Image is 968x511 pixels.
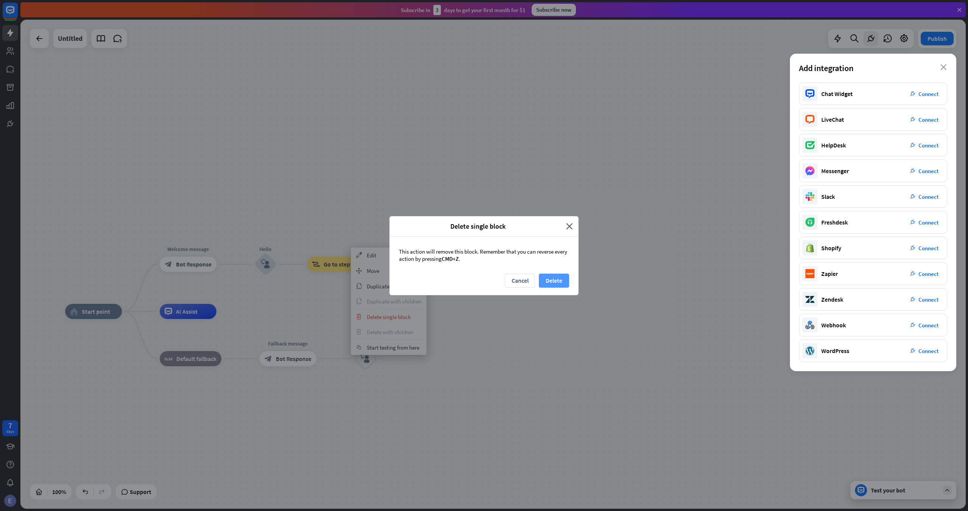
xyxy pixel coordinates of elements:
button: Cancel [505,274,535,288]
div: Chat Widget [821,90,853,98]
i: plug_integration [910,117,915,122]
i: plug_integration [910,142,915,148]
i: plug_integration [910,194,915,199]
div: HelpDesk [821,141,846,149]
div: This action will remove this block. Remember that you can reverse every action by pressing . [389,237,579,274]
span: Connect [918,167,939,175]
i: plug_integration [910,220,915,225]
div: Freshdesk [821,218,848,226]
span: CMD+Z [442,255,459,262]
i: close [566,222,573,231]
i: plug_integration [910,91,915,96]
span: Connect [918,347,939,355]
div: Zendesk [821,296,843,303]
div: Slack [821,193,835,200]
span: Add integration [799,63,853,73]
span: Delete single block [395,222,560,231]
div: LiveChat [821,116,844,123]
button: Delete [539,274,569,288]
button: Open LiveChat chat widget [6,3,29,26]
div: Webhook [821,321,846,329]
span: Connect [918,193,939,200]
i: plug_integration [910,245,915,251]
span: Connect [918,90,939,98]
div: Shopify [821,244,841,252]
i: plug_integration [910,348,915,353]
i: plug_integration [910,297,915,302]
i: plug_integration [910,322,915,328]
div: Zapier [821,270,838,277]
span: Connect [918,116,939,123]
span: Connect [918,296,939,303]
div: Messenger [821,167,849,175]
span: Connect [918,270,939,277]
span: Connect [918,322,939,329]
div: WordPress [821,347,849,355]
span: Connect [918,142,939,149]
i: close [940,64,947,70]
span: Connect [918,245,939,252]
i: plug_integration [910,168,915,173]
span: Connect [918,219,939,226]
i: plug_integration [910,271,915,276]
